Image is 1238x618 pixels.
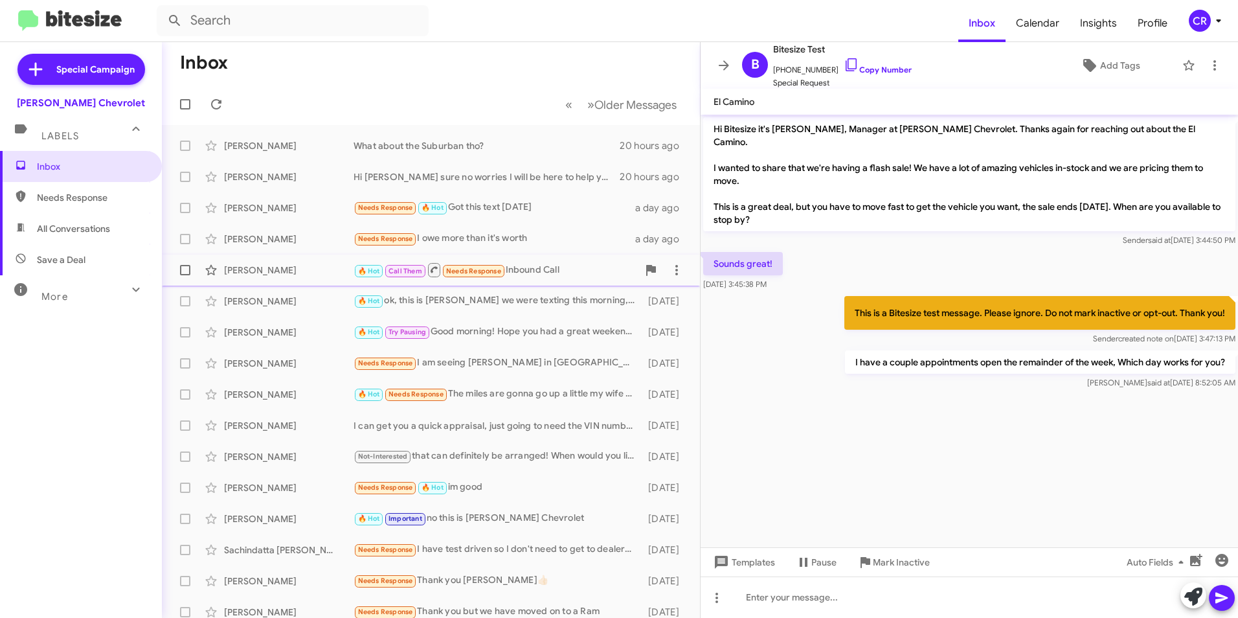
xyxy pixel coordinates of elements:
div: [PERSON_NAME] [224,512,354,525]
div: [DATE] [642,481,690,494]
div: a day ago [635,233,690,246]
span: [PERSON_NAME] [DATE] 8:52:05 AM [1087,378,1235,387]
div: CR [1189,10,1211,32]
div: [DATE] [642,357,690,370]
span: 🔥 Hot [358,267,380,275]
div: The miles are gonna go up a little my wife has tha car out [DATE] [354,387,642,402]
div: [PERSON_NAME] [224,450,354,463]
button: Auto Fields [1116,551,1199,574]
span: More [41,291,68,303]
div: Hi [PERSON_NAME] sure no worries I will be here to help you. Give me call at [PHONE_NUMBER] or my... [354,170,620,183]
span: El Camino [714,96,754,108]
span: Save a Deal [37,253,85,266]
span: Labels [41,130,79,142]
span: Inbox [37,160,147,173]
a: Copy Number [844,65,912,74]
span: Needs Response [358,359,413,367]
span: « [565,97,572,113]
span: Needs Response [388,390,444,398]
div: [PERSON_NAME] [224,575,354,588]
span: Needs Response [358,203,413,212]
span: Needs Response [358,545,413,554]
span: 🔥 Hot [358,390,380,398]
span: Auto Fields [1127,551,1189,574]
span: » [587,97,594,113]
a: Profile [1127,5,1178,42]
div: [PERSON_NAME] [224,295,354,308]
div: [PERSON_NAME] [224,388,354,401]
div: [PERSON_NAME] [224,139,354,152]
div: ok, this is [PERSON_NAME] we were texting this morning, just shoot me a text on the other number ... [354,293,642,308]
p: I have a couple appointments open the remainder of the week, Which day works for you? [845,350,1235,374]
div: [DATE] [642,512,690,525]
div: Sachindatta [PERSON_NAME] [224,544,354,556]
div: Thank you [PERSON_NAME]👍🏻 [354,573,642,588]
span: Special Campaign [56,63,135,76]
div: [PERSON_NAME] [224,264,354,277]
span: Sender [DATE] 3:44:50 PM [1123,235,1235,245]
div: I have test driven so I don't need to get to dealership again [354,542,642,557]
div: Inbound Call [354,262,638,278]
div: [DATE] [642,575,690,588]
div: a day ago [635,201,690,214]
div: [DATE] [642,295,690,308]
div: Good morning! Hope you had a great weekend! Do you have any questions I can help with about the C... [354,325,642,339]
div: [DATE] [642,544,690,556]
p: Sounds great! [703,252,783,275]
span: Older Messages [594,98,677,112]
div: no this is [PERSON_NAME] Chevrolet [354,511,642,526]
p: This is a Bitesize test message. Please ignore. Do not mark inactive or opt-out. Thank you! [844,296,1235,330]
span: Pause [811,551,837,574]
span: Add Tags [1100,54,1140,77]
span: Needs Response [37,191,147,204]
a: Calendar [1006,5,1070,42]
button: CR [1178,10,1224,32]
span: [DATE] 3:45:38 PM [703,279,767,289]
div: 20 hours ago [620,170,690,183]
div: im good [354,480,642,495]
span: Needs Response [358,608,413,616]
div: 20 hours ago [620,139,690,152]
span: created note on [1118,334,1174,343]
span: B [751,54,760,75]
div: [PERSON_NAME] [224,201,354,214]
div: What about the Suburban tho? [354,139,620,152]
div: [DATE] [642,450,690,463]
span: 🔥 Hot [358,297,380,305]
div: [PERSON_NAME] [224,233,354,246]
span: Needs Response [358,577,413,585]
input: Search [157,5,429,36]
a: Special Campaign [17,54,145,85]
div: [DATE] [642,326,690,339]
span: Bitesize Test [773,41,912,57]
button: Add Tags [1044,54,1176,77]
span: Sender [DATE] 3:47:13 PM [1093,334,1235,343]
div: I can get you a quick appraisal, just going to need the VIN number and current miles of your trade [354,419,642,432]
a: Insights [1070,5,1127,42]
div: [PERSON_NAME] [224,357,354,370]
span: Inbox [958,5,1006,42]
span: 🔥 Hot [422,483,444,492]
span: 🔥 Hot [358,514,380,523]
span: Important [388,514,422,523]
div: [PERSON_NAME] [224,326,354,339]
button: Next [580,91,684,118]
nav: Page navigation example [558,91,684,118]
span: All Conversations [37,222,110,235]
span: Needs Response [358,235,413,243]
span: Special Request [773,76,912,89]
div: [DATE] [642,419,690,432]
span: said at [1148,235,1171,245]
span: said at [1147,378,1170,387]
div: [PERSON_NAME] [224,170,354,183]
span: Needs Response [358,483,413,492]
span: Call Them [388,267,422,275]
p: Hi Bitesize it's [PERSON_NAME], Manager at [PERSON_NAME] Chevrolet. Thanks again for reaching out... [703,117,1235,231]
button: Templates [701,551,785,574]
span: 🔥 Hot [422,203,444,212]
button: Pause [785,551,847,574]
span: 🔥 Hot [358,328,380,336]
div: that can definitely be arranged! When would you like to stop in and test drive your new truck? we... [354,449,642,464]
